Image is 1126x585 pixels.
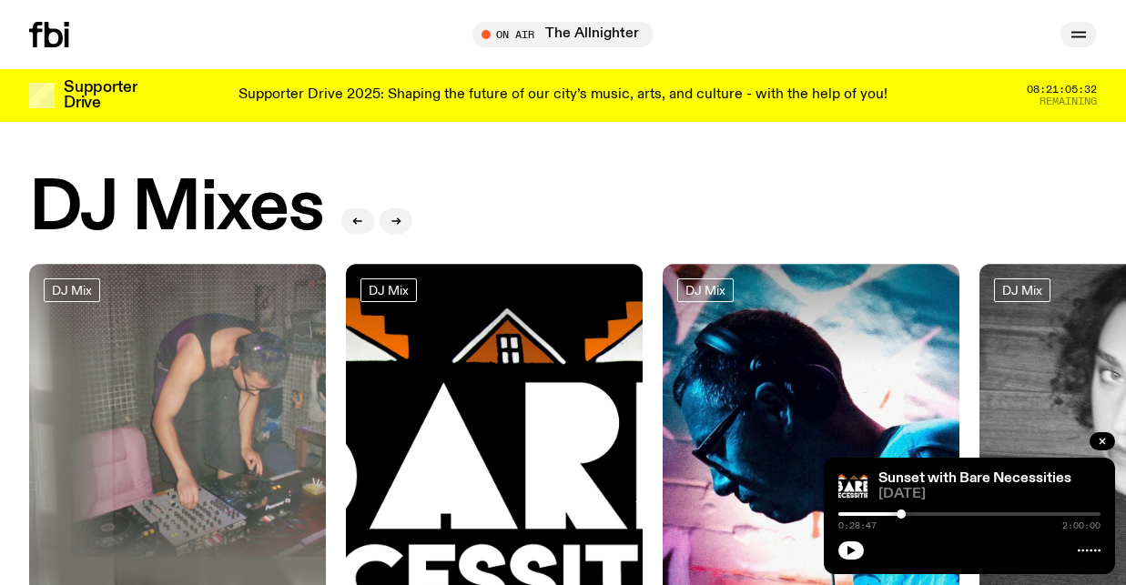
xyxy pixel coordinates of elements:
[238,87,888,104] p: Supporter Drive 2025: Shaping the future of our city’s music, arts, and culture - with the help o...
[64,80,137,111] h3: Supporter Drive
[360,278,417,302] a: DJ Mix
[52,283,92,297] span: DJ Mix
[994,278,1050,302] a: DJ Mix
[838,521,877,530] span: 0:28:47
[472,22,654,47] button: On AirThe Allnighter
[878,488,1101,501] span: [DATE]
[1002,283,1042,297] span: DJ Mix
[1062,521,1101,530] span: 2:00:00
[369,283,409,297] span: DJ Mix
[44,278,100,302] a: DJ Mix
[1040,96,1097,106] span: Remaining
[29,175,323,244] h2: DJ Mixes
[685,283,725,297] span: DJ Mix
[677,278,734,302] a: DJ Mix
[1027,85,1097,95] span: 08:21:05:32
[838,472,867,501] img: Bare Necessities
[878,471,1071,486] a: Sunset with Bare Necessities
